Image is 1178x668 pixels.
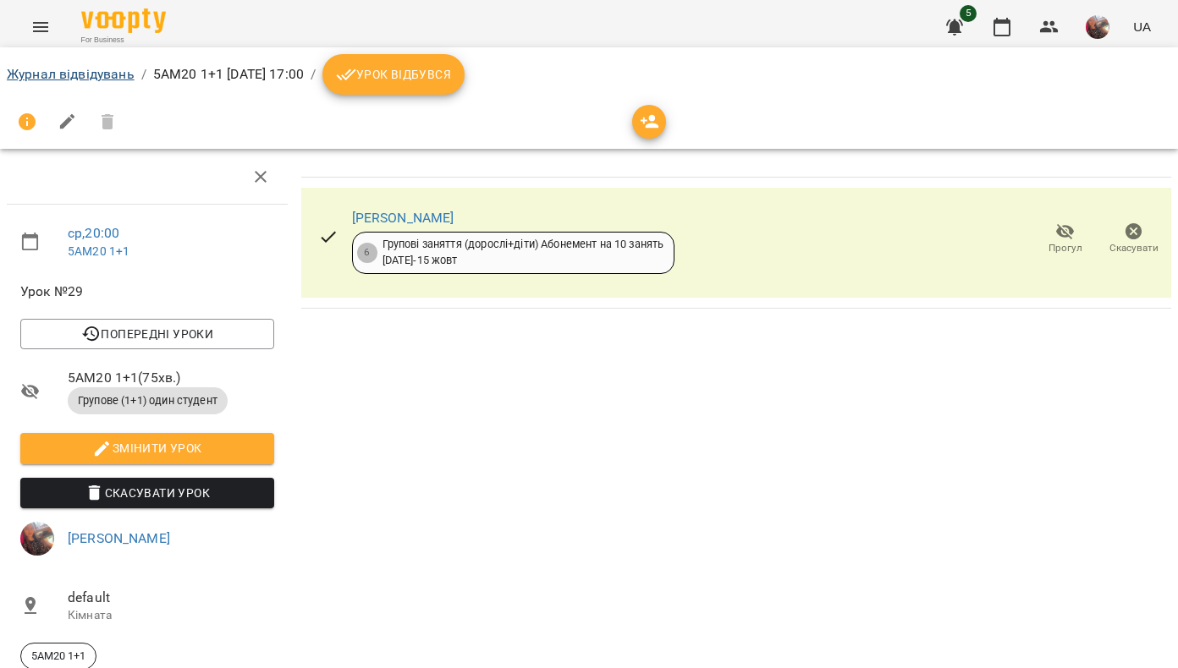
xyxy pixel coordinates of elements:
[1099,216,1168,263] button: Скасувати
[68,607,274,624] p: Кімната
[68,225,119,241] a: ср , 20:00
[81,35,166,46] span: For Business
[352,210,454,226] a: [PERSON_NAME]
[336,64,451,85] span: Урок відбувся
[1086,15,1109,39] img: 07d1fbc4fc69662ef2ada89552c7a29a.jpg
[1031,216,1099,263] button: Прогул
[1049,241,1082,255] span: Прогул
[34,438,261,458] span: Змінити урок
[68,393,228,408] span: Групове (1+1) один студент
[1133,18,1151,36] span: UA
[311,64,316,85] li: /
[34,483,261,503] span: Скасувати Урок
[141,64,146,85] li: /
[68,244,129,258] a: 5АМ20 1+1
[7,54,1171,95] nav: breadcrumb
[68,530,170,546] a: [PERSON_NAME]
[7,66,135,82] a: Журнал відвідувань
[81,8,166,33] img: Voopty Logo
[68,588,274,608] span: default
[357,243,377,263] div: 6
[960,5,977,22] span: 5
[20,7,61,47] button: Menu
[21,649,96,664] span: 5АМ20 1+1
[1109,241,1159,255] span: Скасувати
[1126,11,1158,42] button: UA
[322,54,465,95] button: Урок відбувся
[20,522,54,556] img: 07d1fbc4fc69662ef2ada89552c7a29a.jpg
[20,319,274,349] button: Попередні уроки
[20,282,274,302] span: Урок №29
[153,64,304,85] p: 5АМ20 1+1 [DATE] 17:00
[383,237,664,268] div: Групові заняття (дорослі+діти) Абонемент на 10 занять [DATE] - 15 жовт
[68,368,274,388] span: 5АМ20 1+1 ( 75 хв. )
[20,433,274,463] button: Змінити урок
[20,478,274,508] button: Скасувати Урок
[34,324,261,344] span: Попередні уроки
